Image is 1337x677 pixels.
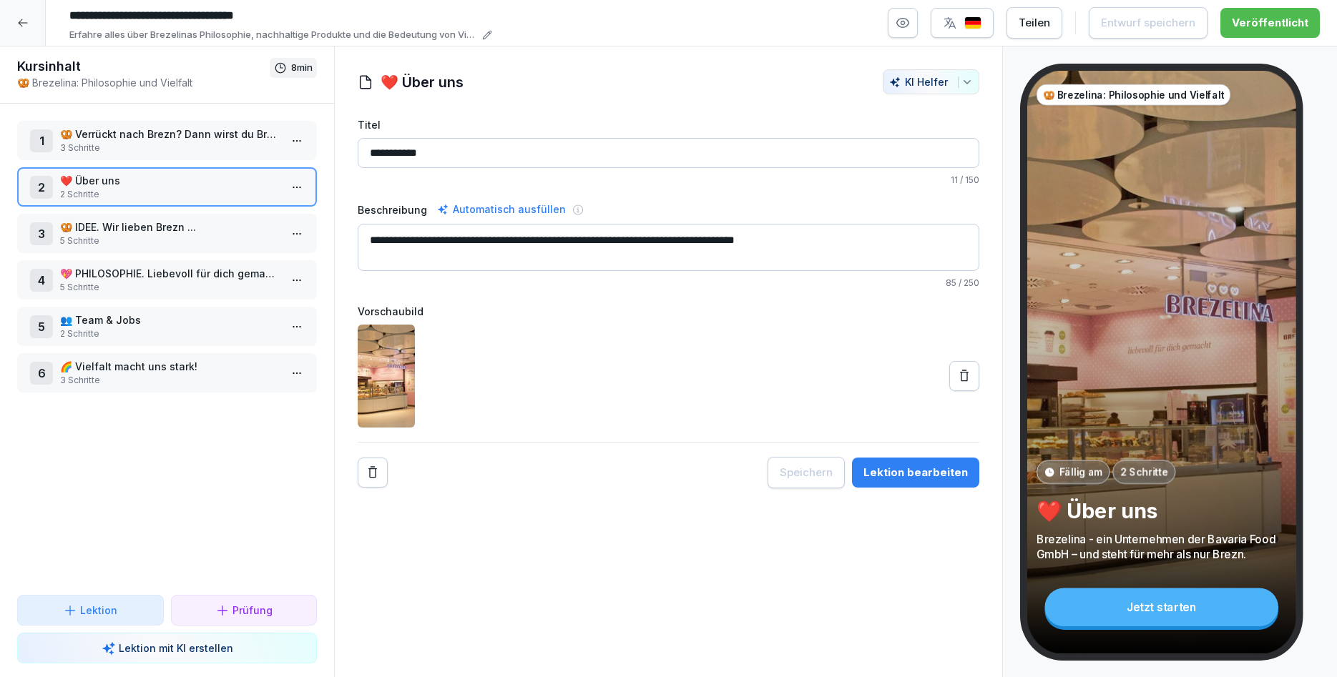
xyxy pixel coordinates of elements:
[171,595,318,626] button: Prüfung
[17,75,270,90] p: 🥨 Brezelina: Philosophie und Vielfalt
[17,353,317,392] div: 6🌈 Vielfalt macht uns stark!3 Schritte
[17,307,317,346] div: 5👥 Team & Jobs2 Schritte
[434,201,569,218] div: Automatisch ausfüllen
[1089,7,1208,39] button: Entwurf speichern
[30,269,53,292] div: 4
[60,219,280,234] p: 🥨 IDEE. Wir lieben Brezn ...
[60,281,280,294] p: 5 Schritte
[358,458,388,488] button: Remove
[358,277,979,290] p: / 250
[1037,532,1287,562] p: Brezelina - ein Unternehmen der Bavaria Food GmbH – und steht für mehr als nur Brezn.
[30,315,53,338] div: 5
[358,117,979,132] label: Titel
[1220,8,1320,38] button: Veröffentlicht
[1042,88,1224,102] p: 🥨 Brezelina: Philosophie und Vielfalt
[1007,7,1062,39] button: Teilen
[951,174,958,185] span: 11
[889,76,973,88] div: KI Helfer
[358,304,979,319] label: Vorschaubild
[69,28,478,42] p: Erfahre alles über Brezelinas Philosophie, nachhaltige Produkte und die Bedeutung von Vielfalt im...
[60,327,280,340] p: 2 Schritte
[863,465,968,480] div: Lektion bearbeiten
[780,465,833,480] div: Speichern
[232,603,273,618] p: Prüfung
[1232,15,1308,31] div: Veröffentlicht
[60,188,280,201] p: 2 Schritte
[60,312,280,327] p: 👥 Team & Jobs
[30,222,53,245] div: 3
[17,214,317,253] div: 3🥨 IDEE. Wir lieben Brezn ...5 Schritte
[60,142,280,154] p: 3 Schritte
[60,374,280,387] p: 3 Schritte
[1059,465,1102,479] p: Fällig am
[1101,15,1195,31] div: Entwurf speichern
[358,202,427,217] label: Beschreibung
[17,167,317,207] div: 2❤️ Über uns2 Schritte
[60,359,280,374] p: 🌈 Vielfalt macht uns stark!
[17,595,164,626] button: Lektion
[30,176,53,199] div: 2
[60,234,280,247] p: 5 Schritte
[768,457,845,488] button: Speichern
[60,266,280,281] p: 💖 PHILOSOPHIE. Liebevoll für dich gemacht.
[291,61,313,75] p: 8 min
[17,260,317,300] div: 4💖 PHILOSOPHIE. Liebevoll für dich gemacht.5 Schritte
[17,58,270,75] h1: Kursinhalt
[60,127,280,142] p: 🥨 Verrückt nach Brezn? Dann wirst du Brezelina lieben!
[30,362,53,385] div: 6
[30,129,53,152] div: 1
[80,603,117,618] p: Lektion
[964,16,981,30] img: de.svg
[358,325,415,428] img: tddm79wk06nmsh10relcgrjt.png
[358,174,979,187] p: / 150
[852,458,979,488] button: Lektion bearbeiten
[1120,465,1168,479] p: 2 Schritte
[1019,15,1050,31] div: Teilen
[946,277,956,288] span: 85
[17,633,317,663] button: Lektion mit KI erstellen
[883,69,979,94] button: KI Helfer
[1044,588,1278,626] div: Jetzt starten
[60,173,280,188] p: ❤️ Über uns
[381,71,464,93] h1: ❤️ Über uns
[17,121,317,160] div: 1🥨 Verrückt nach Brezn? Dann wirst du Brezelina lieben!3 Schritte
[1037,498,1287,523] p: ❤️ Über uns
[119,641,233,656] p: Lektion mit KI erstellen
